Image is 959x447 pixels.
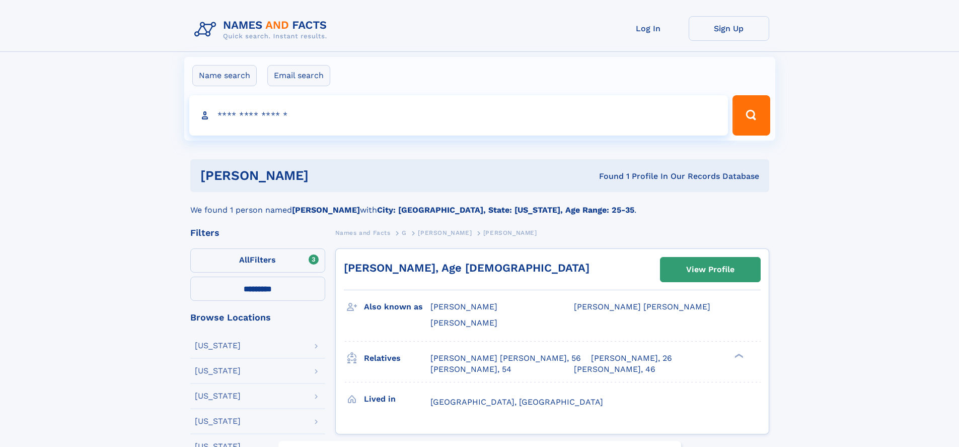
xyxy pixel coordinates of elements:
[190,313,325,322] div: Browse Locations
[195,367,241,375] div: [US_STATE]
[430,397,603,407] span: [GEOGRAPHIC_DATA], [GEOGRAPHIC_DATA]
[686,258,734,281] div: View Profile
[402,229,407,236] span: G
[418,226,472,239] a: [PERSON_NAME]
[195,417,241,425] div: [US_STATE]
[608,16,689,41] a: Log In
[689,16,769,41] a: Sign Up
[190,192,769,216] div: We found 1 person named with .
[483,229,537,236] span: [PERSON_NAME]
[335,226,391,239] a: Names and Facts
[190,16,335,43] img: Logo Names and Facts
[402,226,407,239] a: G
[195,392,241,400] div: [US_STATE]
[200,169,454,182] h1: [PERSON_NAME]
[430,353,581,364] a: [PERSON_NAME] [PERSON_NAME], 56
[239,255,250,265] span: All
[195,342,241,350] div: [US_STATE]
[377,205,634,215] b: City: [GEOGRAPHIC_DATA], State: [US_STATE], Age Range: 25-35
[364,391,430,408] h3: Lived in
[430,318,497,328] span: [PERSON_NAME]
[190,228,325,237] div: Filters
[267,65,330,86] label: Email search
[574,302,710,311] span: [PERSON_NAME] [PERSON_NAME]
[660,258,760,282] a: View Profile
[591,353,672,364] a: [PERSON_NAME], 26
[344,262,589,274] a: [PERSON_NAME], Age [DEMOGRAPHIC_DATA]
[574,364,655,375] a: [PERSON_NAME], 46
[732,95,770,136] button: Search Button
[364,298,430,315] h3: Also known as
[418,229,472,236] span: [PERSON_NAME]
[190,248,325,273] label: Filters
[292,205,360,215] b: [PERSON_NAME]
[364,350,430,367] h3: Relatives
[192,65,257,86] label: Name search
[430,302,497,311] span: [PERSON_NAME]
[430,364,511,375] a: [PERSON_NAME], 54
[189,95,728,136] input: search input
[732,352,744,359] div: ❯
[454,171,759,182] div: Found 1 Profile In Our Records Database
